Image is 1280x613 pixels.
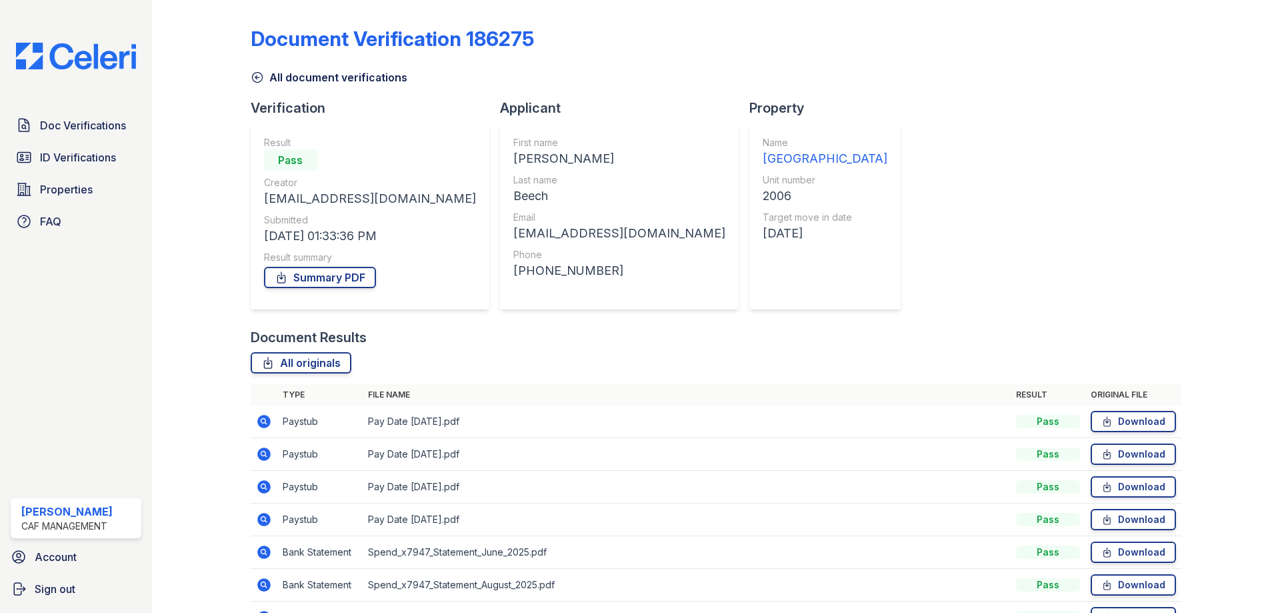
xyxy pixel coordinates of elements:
[1016,415,1080,428] div: Pass
[1091,509,1176,530] a: Download
[21,520,113,533] div: CAF Management
[5,544,147,570] a: Account
[1016,513,1080,526] div: Pass
[513,149,725,168] div: [PERSON_NAME]
[277,536,363,569] td: Bank Statement
[1091,542,1176,563] a: Download
[11,208,141,235] a: FAQ
[363,569,1011,602] td: Spend_x7947_Statement_August_2025.pdf
[363,471,1011,504] td: Pay Date [DATE].pdf
[1091,476,1176,498] a: Download
[513,248,725,261] div: Phone
[1016,578,1080,592] div: Pass
[763,149,887,168] div: [GEOGRAPHIC_DATA]
[35,581,75,597] span: Sign out
[513,136,725,149] div: First name
[277,406,363,438] td: Paystub
[277,438,363,471] td: Paystub
[1016,546,1080,559] div: Pass
[513,187,725,205] div: Beech
[5,43,147,69] img: CE_Logo_Blue-a8612792a0a2168367f1c8372b55b34899dd931a85d93a1a3d3e32e68fde9ad4.png
[5,576,147,602] a: Sign out
[264,267,376,288] a: Summary PDF
[1085,384,1181,406] th: Original file
[1016,480,1080,494] div: Pass
[500,99,749,117] div: Applicant
[264,251,476,264] div: Result summary
[251,328,367,347] div: Document Results
[251,69,407,85] a: All document verifications
[11,144,141,171] a: ID Verifications
[40,213,61,229] span: FAQ
[1091,444,1176,465] a: Download
[363,406,1011,438] td: Pay Date [DATE].pdf
[749,99,911,117] div: Property
[763,136,887,168] a: Name [GEOGRAPHIC_DATA]
[35,549,77,565] span: Account
[363,438,1011,471] td: Pay Date [DATE].pdf
[264,227,476,245] div: [DATE] 01:33:36 PM
[363,384,1011,406] th: File name
[11,112,141,139] a: Doc Verifications
[11,176,141,203] a: Properties
[513,261,725,280] div: [PHONE_NUMBER]
[40,117,126,133] span: Doc Verifications
[1091,574,1176,596] a: Download
[40,181,93,197] span: Properties
[763,187,887,205] div: 2006
[264,213,476,227] div: Submitted
[251,27,534,51] div: Document Verification 186275
[40,149,116,165] span: ID Verifications
[763,173,887,187] div: Unit number
[264,176,476,189] div: Creator
[363,536,1011,569] td: Spend_x7947_Statement_June_2025.pdf
[1091,411,1176,432] a: Download
[1016,448,1080,461] div: Pass
[513,211,725,224] div: Email
[251,99,500,117] div: Verification
[251,352,351,374] a: All originals
[264,189,476,208] div: [EMAIL_ADDRESS][DOMAIN_NAME]
[277,384,363,406] th: Type
[277,504,363,536] td: Paystub
[264,149,317,171] div: Pass
[513,173,725,187] div: Last name
[763,224,887,243] div: [DATE]
[763,136,887,149] div: Name
[763,211,887,224] div: Target move in date
[363,504,1011,536] td: Pay Date [DATE].pdf
[21,504,113,520] div: [PERSON_NAME]
[277,569,363,602] td: Bank Statement
[264,136,476,149] div: Result
[513,224,725,243] div: [EMAIL_ADDRESS][DOMAIN_NAME]
[277,471,363,504] td: Paystub
[1011,384,1085,406] th: Result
